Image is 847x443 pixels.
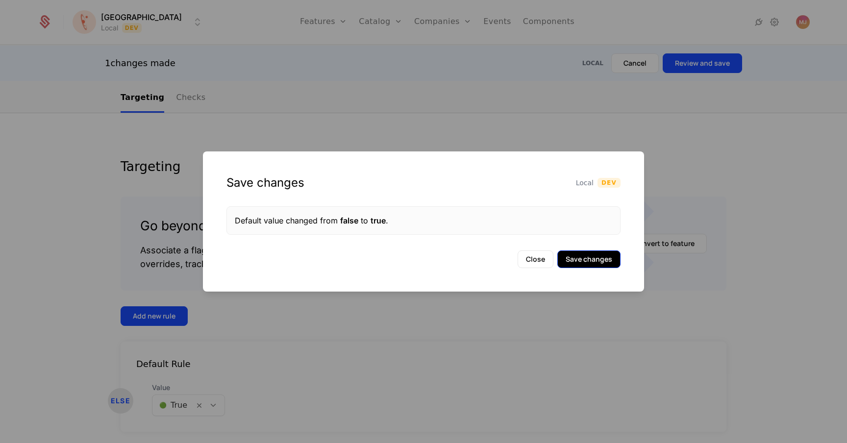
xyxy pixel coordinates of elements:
button: Save changes [557,250,621,268]
span: true [371,216,386,225]
button: Close [518,250,553,268]
div: Default value changed from to . [235,215,612,226]
span: Dev [598,178,621,188]
span: Local [576,178,594,188]
span: false [340,216,358,225]
div: Save changes [226,175,304,191]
